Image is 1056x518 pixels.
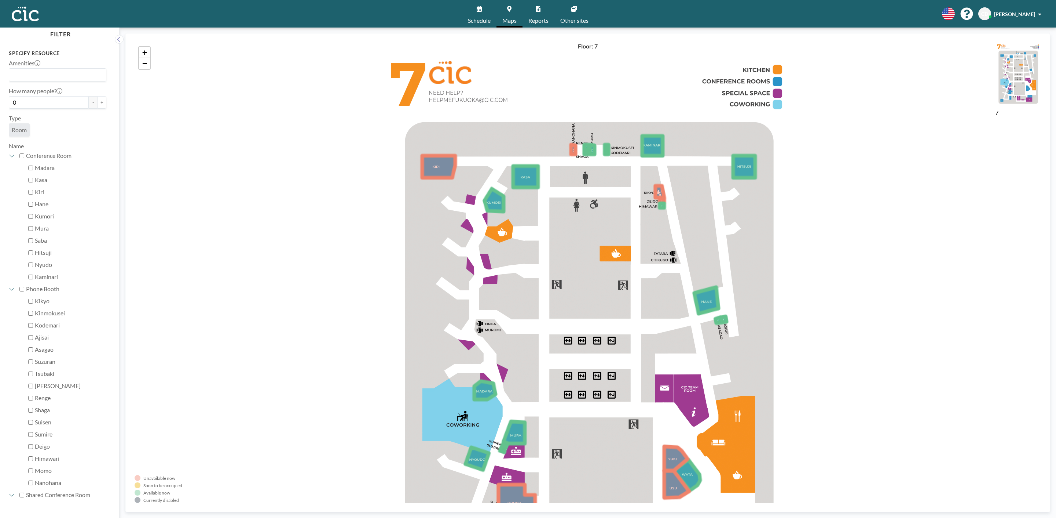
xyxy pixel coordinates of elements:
label: Nyudo [35,261,106,268]
span: [PERSON_NAME] [994,11,1035,17]
div: Available now [143,490,170,496]
div: Search for option [9,69,106,81]
a: Zoom in [139,47,150,58]
img: e756fe08e05d43b3754d147caf3627ee.png [995,43,1041,108]
label: Kinmokusei [35,309,106,317]
button: + [98,96,106,109]
label: Shared Conference Room [26,491,106,499]
span: Maps [502,18,517,23]
div: Unavailable now [143,475,175,481]
label: Deigo [35,443,106,450]
img: organization-logo [12,7,39,21]
a: Zoom out [139,58,150,69]
h4: Floor: 7 [578,43,598,50]
label: Renge [35,394,106,402]
label: Kikyo [35,297,106,305]
label: Name [9,142,24,149]
label: Momo [35,467,106,474]
label: Madara [35,164,106,171]
label: Saba [35,237,106,244]
h3: Specify resource [9,50,106,57]
span: CD [981,11,988,17]
label: Kaminari [35,273,106,280]
label: Suzuran [35,358,106,365]
label: Shaga [35,406,106,414]
label: Phone Booth [26,285,106,293]
label: Hitsuji [35,249,106,256]
label: Mura [35,225,106,232]
span: − [142,59,147,68]
span: Other sites [560,18,588,23]
label: How many people? [9,87,62,95]
label: Kiri [35,188,106,196]
div: Currently disabled [143,497,179,503]
label: Nanohana [35,479,106,486]
label: Suisen [35,419,106,426]
input: Search for option [10,70,102,80]
label: Hane [35,200,106,208]
div: Soon to be occupied [143,483,182,488]
label: Asagao [35,346,106,353]
label: Kodemari [35,322,106,329]
button: - [89,96,98,109]
h4: FILTER [9,28,112,38]
label: Kasa [35,176,106,184]
label: Conference Room [26,152,106,159]
label: Ajisai [35,334,106,341]
span: Room [12,126,27,134]
span: Schedule [468,18,491,23]
label: Sumire [35,431,106,438]
label: Type [9,115,21,122]
label: Amenities [9,59,40,67]
label: Kumori [35,213,106,220]
label: 7 [995,109,998,116]
span: Reports [528,18,549,23]
label: Tsubaki [35,370,106,377]
label: Himawari [35,455,106,462]
label: [PERSON_NAME] [35,382,106,390]
span: + [142,48,147,57]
